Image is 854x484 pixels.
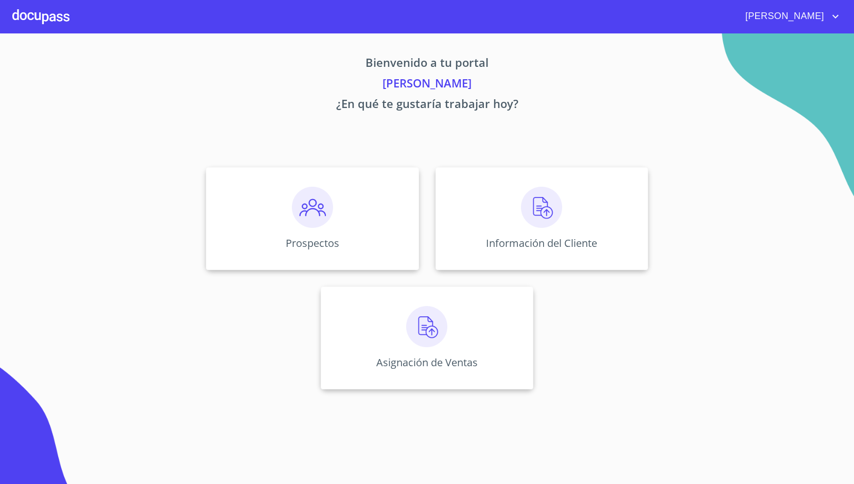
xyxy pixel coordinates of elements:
p: [PERSON_NAME] [110,75,744,95]
p: Bienvenido a tu portal [110,54,744,75]
img: carga.png [406,306,447,347]
p: Prospectos [286,236,339,250]
p: ¿En qué te gustaría trabajar hoy? [110,95,744,116]
span: [PERSON_NAME] [738,8,829,25]
button: account of current user [738,8,842,25]
img: carga.png [521,187,562,228]
p: Información del Cliente [486,236,597,250]
p: Asignación de Ventas [376,355,478,369]
img: prospectos.png [292,187,333,228]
